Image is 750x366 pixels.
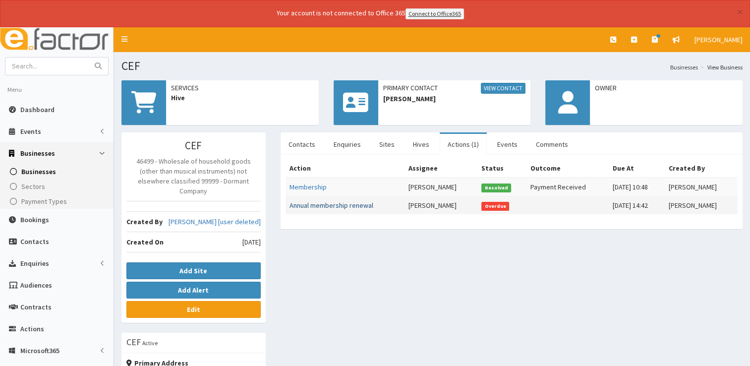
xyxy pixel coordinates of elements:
[121,60,743,72] h1: CEF
[171,83,314,93] span: Services
[2,164,114,179] a: Businesses
[665,178,738,196] td: [PERSON_NAME]
[2,194,114,209] a: Payment Types
[383,94,526,104] span: [PERSON_NAME]
[687,27,750,52] a: [PERSON_NAME]
[371,134,403,155] a: Sites
[609,159,665,178] th: Due At
[404,178,477,196] td: [PERSON_NAME]
[609,196,665,214] td: [DATE] 14:42
[20,149,55,158] span: Businesses
[21,197,67,206] span: Payment Types
[670,63,698,71] a: Businesses
[142,339,158,347] small: Active
[126,238,164,246] b: Created On
[481,183,511,192] span: Resolved
[21,167,56,176] span: Businesses
[179,266,207,275] b: Add Site
[694,35,743,44] span: [PERSON_NAME]
[326,134,369,155] a: Enquiries
[80,8,660,19] div: Your account is not connected to Office 365
[526,178,609,196] td: Payment Received
[126,140,261,151] h3: CEF
[477,159,526,178] th: Status
[404,159,477,178] th: Assignee
[489,134,525,155] a: Events
[609,178,665,196] td: [DATE] 10:48
[281,134,323,155] a: Contacts
[5,58,89,75] input: Search...
[126,301,261,318] a: Edit
[737,7,743,17] button: ×
[242,237,261,247] span: [DATE]
[665,159,738,178] th: Created By
[286,159,405,178] th: Action
[20,346,59,355] span: Microsoft365
[665,196,738,214] td: [PERSON_NAME]
[481,83,525,94] a: View Contact
[178,286,209,295] b: Add Alert
[20,215,49,224] span: Bookings
[526,159,609,178] th: Outcome
[2,179,114,194] a: Sectors
[289,183,327,191] a: Membership
[126,156,261,196] p: 46499 - Wholesale of household goods (other than musical instruments) not elsewhere classified 99...
[126,217,163,226] b: Created By
[187,305,200,314] b: Edit
[481,202,509,211] span: Overdue
[169,217,261,227] a: [PERSON_NAME] [user deleted]
[20,324,44,333] span: Actions
[171,93,314,103] span: Hive
[20,259,49,268] span: Enquiries
[20,281,52,290] span: Audiences
[440,134,487,155] a: Actions (1)
[404,196,477,214] td: [PERSON_NAME]
[20,127,41,136] span: Events
[405,134,437,155] a: Hives
[126,338,141,347] h3: CEF
[126,282,261,299] button: Add Alert
[20,237,49,246] span: Contacts
[383,83,526,94] span: Primary Contact
[21,182,45,191] span: Sectors
[20,105,55,114] span: Dashboard
[405,8,464,19] a: Connect to Office365
[20,303,52,311] span: Contracts
[289,201,373,210] a: Annual membership renewal
[528,134,576,155] a: Comments
[595,83,738,93] span: Owner
[698,63,743,71] li: View Business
